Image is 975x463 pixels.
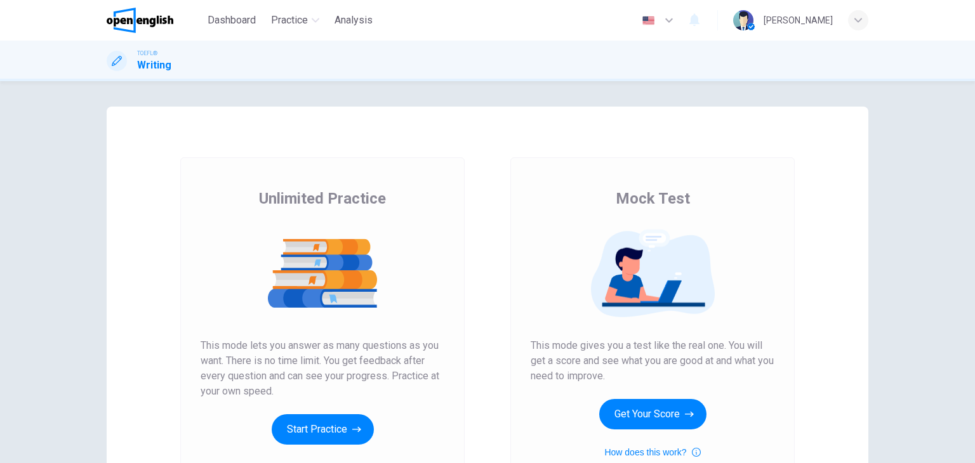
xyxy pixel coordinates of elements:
[272,414,374,445] button: Start Practice
[208,13,256,28] span: Dashboard
[616,188,690,209] span: Mock Test
[604,445,700,460] button: How does this work?
[764,13,833,28] div: [PERSON_NAME]
[640,16,656,25] img: en
[202,9,261,32] button: Dashboard
[107,8,202,33] a: OpenEnglish logo
[335,13,373,28] span: Analysis
[201,338,444,399] span: This mode lets you answer as many questions as you want. There is no time limit. You get feedback...
[329,9,378,32] button: Analysis
[733,10,753,30] img: Profile picture
[137,58,171,73] h1: Writing
[266,9,324,32] button: Practice
[259,188,386,209] span: Unlimited Practice
[271,13,308,28] span: Practice
[107,8,173,33] img: OpenEnglish logo
[531,338,774,384] span: This mode gives you a test like the real one. You will get a score and see what you are good at a...
[599,399,706,429] button: Get Your Score
[137,49,157,58] span: TOEFL®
